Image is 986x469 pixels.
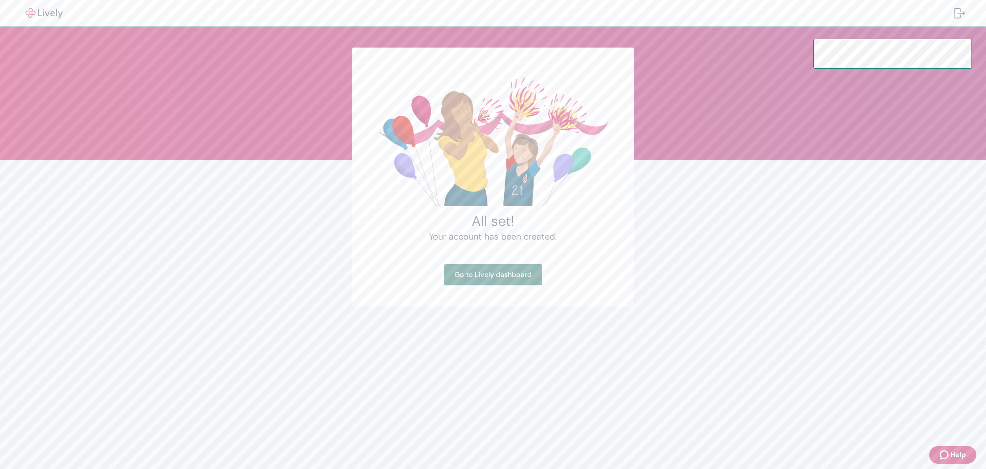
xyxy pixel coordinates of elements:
[929,446,976,464] button: Zendesk support iconHelp
[19,8,69,18] img: Lively
[444,264,542,285] a: Go to Lively dashboard
[373,230,613,243] h4: Your account has been created.
[373,212,613,230] h2: All set!
[950,450,966,460] span: Help
[940,450,950,460] svg: Zendesk support icon
[947,3,972,24] button: Log out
